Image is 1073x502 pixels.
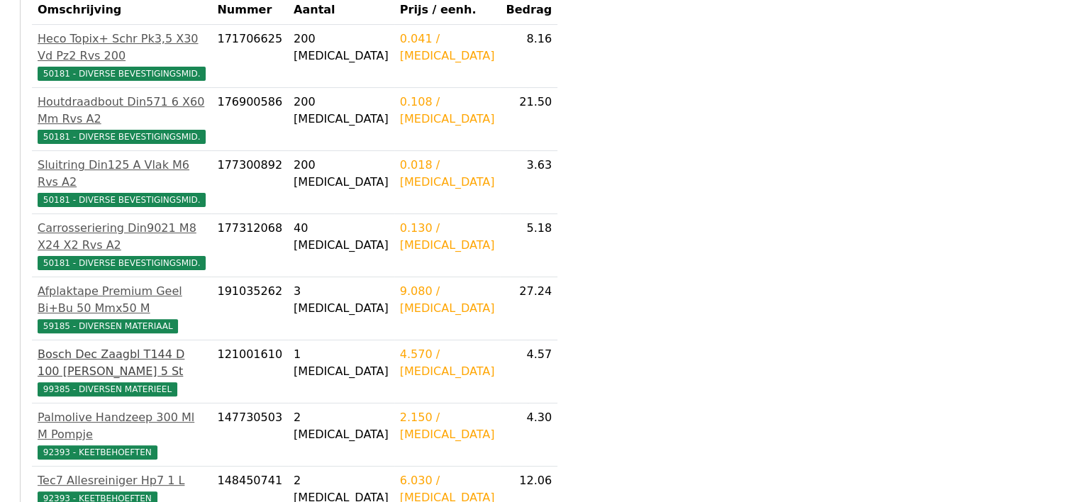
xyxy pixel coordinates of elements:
[400,346,495,380] div: 4.570 / [MEDICAL_DATA]
[400,409,495,443] div: 2.150 / [MEDICAL_DATA]
[500,214,557,277] td: 5.18
[500,25,557,88] td: 8.16
[38,67,206,81] span: 50181 - DIVERSE BEVESTIGINGSMID.
[38,220,206,254] div: Carrosseriering Din9021 M8 X24 X2 Rvs A2
[211,277,288,340] td: 191035262
[38,94,206,128] div: Houtdraadbout Din571 6 X60 Mm Rvs A2
[38,283,206,317] div: Afplaktape Premium Geel Bi+Bu 50 Mmx50 M
[500,277,557,340] td: 27.24
[400,30,495,65] div: 0.041 / [MEDICAL_DATA]
[400,283,495,317] div: 9.080 / [MEDICAL_DATA]
[38,94,206,145] a: Houtdraadbout Din571 6 X60 Mm Rvs A250181 - DIVERSE BEVESTIGINGSMID.
[38,193,206,207] span: 50181 - DIVERSE BEVESTIGINGSMID.
[211,25,288,88] td: 171706625
[211,214,288,277] td: 177312068
[38,346,206,397] a: Bosch Dec Zaagbl T144 D 100 [PERSON_NAME] 5 St99385 - DIVERSEN MATERIEEL
[294,220,389,254] div: 40 [MEDICAL_DATA]
[294,94,389,128] div: 200 [MEDICAL_DATA]
[38,256,206,270] span: 50181 - DIVERSE BEVESTIGINGSMID.
[211,88,288,151] td: 176900586
[38,130,206,144] span: 50181 - DIVERSE BEVESTIGINGSMID.
[294,346,389,380] div: 1 [MEDICAL_DATA]
[38,220,206,271] a: Carrosseriering Din9021 M8 X24 X2 Rvs A250181 - DIVERSE BEVESTIGINGSMID.
[38,283,206,334] a: Afplaktape Premium Geel Bi+Bu 50 Mmx50 M59185 - DIVERSEN MATERIAAL
[38,157,206,191] div: Sluitring Din125 A Vlak M6 Rvs A2
[38,30,206,65] div: Heco Topix+ Schr Pk3,5 X30 Vd Pz2 Rvs 200
[400,157,495,191] div: 0.018 / [MEDICAL_DATA]
[38,346,206,380] div: Bosch Dec Zaagbl T144 D 100 [PERSON_NAME] 5 St
[294,409,389,443] div: 2 [MEDICAL_DATA]
[38,409,206,443] div: Palmolive Handzeep 300 Ml M Pompje
[38,409,206,460] a: Palmolive Handzeep 300 Ml M Pompje92393 - KEETBEHOEFTEN
[38,30,206,82] a: Heco Topix+ Schr Pk3,5 X30 Vd Pz2 Rvs 20050181 - DIVERSE BEVESTIGINGSMID.
[211,403,288,467] td: 147730503
[400,220,495,254] div: 0.130 / [MEDICAL_DATA]
[38,157,206,208] a: Sluitring Din125 A Vlak M6 Rvs A250181 - DIVERSE BEVESTIGINGSMID.
[500,340,557,403] td: 4.57
[38,319,178,333] span: 59185 - DIVERSEN MATERIAAL
[38,382,177,396] span: 99385 - DIVERSEN MATERIEEL
[500,151,557,214] td: 3.63
[294,30,389,65] div: 200 [MEDICAL_DATA]
[500,403,557,467] td: 4.30
[500,88,557,151] td: 21.50
[294,283,389,317] div: 3 [MEDICAL_DATA]
[211,151,288,214] td: 177300892
[38,472,206,489] div: Tec7 Allesreiniger Hp7 1 L
[294,157,389,191] div: 200 [MEDICAL_DATA]
[211,340,288,403] td: 121001610
[400,94,495,128] div: 0.108 / [MEDICAL_DATA]
[38,445,157,459] span: 92393 - KEETBEHOEFTEN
